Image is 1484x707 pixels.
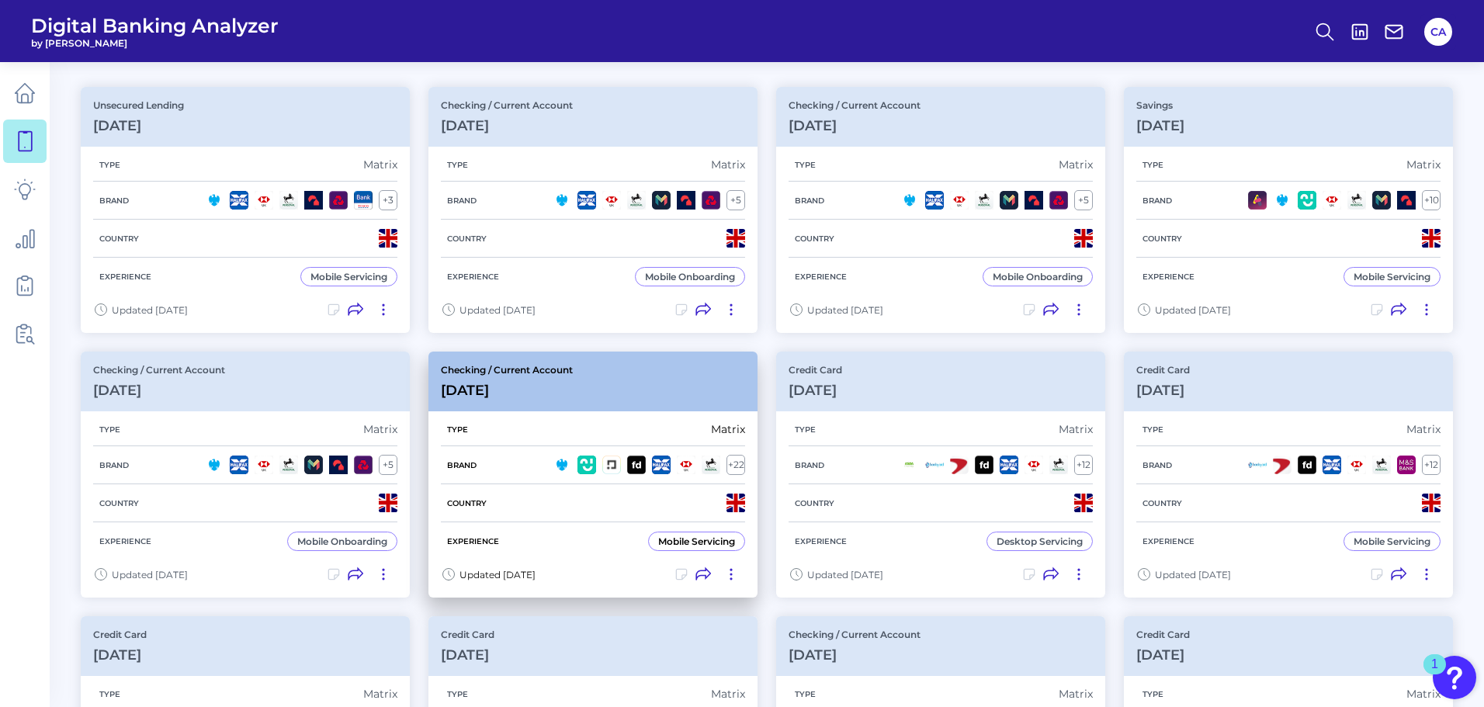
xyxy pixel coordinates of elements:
[93,117,184,134] h3: [DATE]
[1136,272,1201,282] h5: Experience
[441,117,573,134] h3: [DATE]
[379,190,397,210] div: + 3
[789,99,921,111] p: Checking / Current Account
[93,689,127,699] h5: Type
[1406,687,1441,701] div: Matrix
[1136,382,1190,399] h3: [DATE]
[789,196,830,206] h5: Brand
[711,158,745,172] div: Matrix
[428,352,758,598] a: Checking / Current Account[DATE]TypeMatrixBrand+22CountryExperienceMobile ServicingUpdated [DATE]
[297,535,387,547] div: Mobile Onboarding
[1136,498,1188,508] h5: Country
[807,569,883,581] span: Updated [DATE]
[310,271,387,282] div: Mobile Servicing
[1136,536,1201,546] h5: Experience
[776,352,1105,598] a: Credit Card[DATE]TypeMatrixBrand+12CountryExperienceDesktop ServicingUpdated [DATE]
[31,14,279,37] span: Digital Banking Analyzer
[1424,18,1452,46] button: CA
[789,498,841,508] h5: Country
[789,234,841,244] h5: Country
[1422,190,1441,210] div: + 10
[112,304,188,316] span: Updated [DATE]
[1422,455,1441,475] div: + 12
[379,455,397,475] div: + 5
[363,158,397,172] div: Matrix
[441,425,474,435] h5: Type
[459,569,536,581] span: Updated [DATE]
[997,535,1083,547] div: Desktop Servicing
[1155,569,1231,581] span: Updated [DATE]
[789,629,921,640] p: Checking / Current Account
[711,422,745,436] div: Matrix
[789,364,842,376] p: Credit Card
[1136,160,1170,170] h5: Type
[93,234,145,244] h5: Country
[441,498,493,508] h5: Country
[1136,196,1178,206] h5: Brand
[776,87,1105,333] a: Checking / Current Account[DATE]TypeMatrixBrand+5CountryExperienceMobile OnboardingUpdated [DATE]
[363,687,397,701] div: Matrix
[789,689,822,699] h5: Type
[1074,455,1093,475] div: + 12
[1136,364,1190,376] p: Credit Card
[93,272,158,282] h5: Experience
[1406,422,1441,436] div: Matrix
[1155,304,1231,316] span: Updated [DATE]
[441,689,474,699] h5: Type
[789,382,842,399] h3: [DATE]
[441,536,505,546] h5: Experience
[93,460,135,470] h5: Brand
[93,196,135,206] h5: Brand
[459,304,536,316] span: Updated [DATE]
[441,272,505,282] h5: Experience
[789,272,853,282] h5: Experience
[1059,687,1093,701] div: Matrix
[93,425,127,435] h5: Type
[441,160,474,170] h5: Type
[1136,460,1178,470] h5: Brand
[441,364,573,376] p: Checking / Current Account
[789,536,853,546] h5: Experience
[93,364,225,376] p: Checking / Current Account
[1136,117,1184,134] h3: [DATE]
[1433,656,1476,699] button: Open Resource Center, 1 new notification
[1136,689,1170,699] h5: Type
[1124,352,1453,598] a: Credit Card[DATE]TypeMatrixBrand+12CountryExperienceMobile ServicingUpdated [DATE]
[789,160,822,170] h5: Type
[81,352,410,598] a: Checking / Current Account[DATE]TypeMatrixBrand+5CountryExperienceMobile OnboardingUpdated [DATE]
[993,271,1083,282] div: Mobile Onboarding
[658,535,735,547] div: Mobile Servicing
[31,37,279,49] span: by [PERSON_NAME]
[1059,422,1093,436] div: Matrix
[789,425,822,435] h5: Type
[1136,234,1188,244] h5: Country
[1136,646,1190,664] h3: [DATE]
[1406,158,1441,172] div: Matrix
[93,629,147,640] p: Credit Card
[441,196,483,206] h5: Brand
[1354,535,1430,547] div: Mobile Servicing
[93,160,127,170] h5: Type
[645,271,735,282] div: Mobile Onboarding
[441,460,483,470] h5: Brand
[726,190,745,210] div: + 5
[112,569,188,581] span: Updated [DATE]
[441,629,494,640] p: Credit Card
[1074,190,1093,210] div: + 5
[93,382,225,399] h3: [DATE]
[789,646,921,664] h3: [DATE]
[441,99,573,111] p: Checking / Current Account
[726,455,745,475] div: + 22
[93,646,147,664] h3: [DATE]
[93,99,184,111] p: Unsecured Lending
[1136,99,1184,111] p: Savings
[93,498,145,508] h5: Country
[1354,271,1430,282] div: Mobile Servicing
[81,87,410,333] a: Unsecured Lending[DATE]TypeMatrixBrand+3CountryExperienceMobile ServicingUpdated [DATE]
[441,234,493,244] h5: Country
[1136,425,1170,435] h5: Type
[441,382,573,399] h3: [DATE]
[711,687,745,701] div: Matrix
[807,304,883,316] span: Updated [DATE]
[363,422,397,436] div: Matrix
